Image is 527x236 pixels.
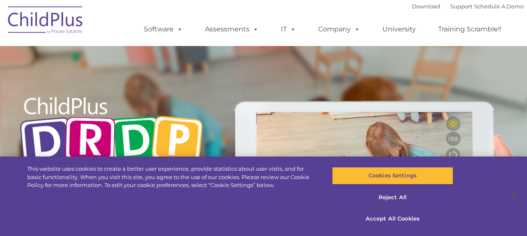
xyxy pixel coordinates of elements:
[430,21,510,38] a: Training Scramble!!
[27,165,316,190] div: This website uses cookies to create a better user experience, provide statistics about user visit...
[412,3,524,10] font: |
[4,0,88,42] img: ChildPlus by Procare Solutions
[332,210,453,228] button: Accept All Cookies
[332,167,453,185] button: Cookies Settings
[504,186,523,205] button: Close
[474,3,524,10] a: Schedule A Demo
[197,21,267,38] a: Assessments
[374,21,424,38] a: University
[16,86,207,201] img: Copyright - DRDP Logo Light
[273,21,304,38] a: IT
[332,189,453,206] button: Reject All
[412,3,440,10] a: Download
[135,21,191,38] a: Software
[450,3,472,10] a: Support
[310,21,369,38] a: Company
